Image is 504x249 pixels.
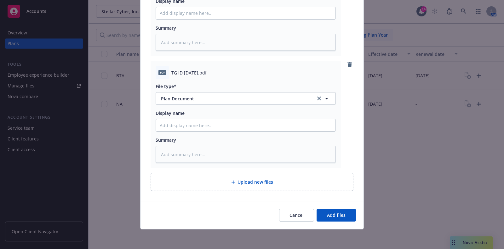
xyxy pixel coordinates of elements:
span: pdf [158,70,166,75]
a: clear selection [315,95,323,102]
a: remove [346,61,353,68]
span: Plan Document [161,95,307,102]
span: Cancel [289,212,304,218]
span: Add files [327,212,346,218]
span: File type* [156,83,176,89]
span: Upload new files [238,179,273,185]
input: Add display name here... [156,7,335,19]
button: Add files [317,209,356,222]
span: Summary [156,25,176,31]
button: Cancel [279,209,314,222]
span: Display name [156,110,185,116]
div: Upload new files [151,173,353,191]
input: Add display name here... [156,119,335,131]
span: TG ID [DATE].pdf [171,69,207,76]
button: Plan Documentclear selection [156,92,336,105]
span: Summary [156,137,176,143]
